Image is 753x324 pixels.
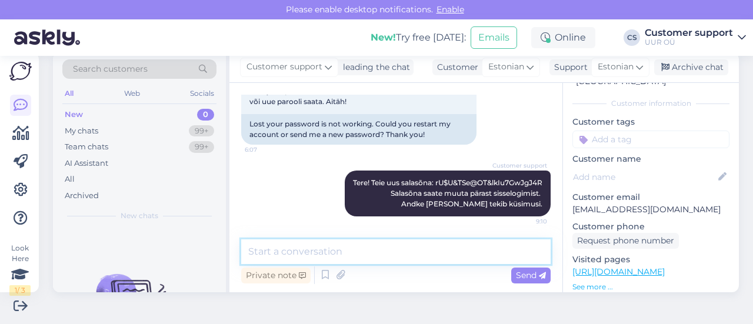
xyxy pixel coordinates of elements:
[65,109,83,121] div: New
[197,109,214,121] div: 0
[246,61,322,74] span: Customer support
[433,4,468,15] span: Enable
[241,268,311,283] div: Private note
[572,282,729,292] p: See more ...
[122,86,142,101] div: Web
[572,253,729,266] p: Visited pages
[371,31,466,45] div: Try free [DATE]:
[188,86,216,101] div: Socials
[573,171,716,183] input: Add name
[241,114,477,145] div: Lost your password is not working. Could you restart my account or send me a new password? Thank ...
[503,217,547,226] span: 9:10
[492,161,547,170] span: Customer support
[65,141,108,153] div: Team chats
[338,61,410,74] div: leading the chat
[572,153,729,165] p: Customer name
[598,61,634,74] span: Estonian
[572,191,729,203] p: Customer email
[624,29,640,46] div: CS
[121,211,158,221] span: New chats
[654,59,728,75] div: Archive chat
[73,63,148,75] span: Search customers
[645,38,733,47] div: UUR OÜ
[9,62,32,81] img: Askly Logo
[549,61,588,74] div: Support
[432,61,478,74] div: Customer
[9,285,31,296] div: 1 / 3
[62,86,76,101] div: All
[65,190,99,202] div: Archived
[645,28,746,47] a: Customer supportUUR OÜ
[531,27,595,48] div: Online
[572,203,729,216] p: [EMAIL_ADDRESS][DOMAIN_NAME]
[371,32,396,43] b: New!
[245,145,289,154] span: 6:07
[65,125,98,137] div: My chats
[572,233,679,249] div: Request phone number
[65,173,75,185] div: All
[572,266,665,277] a: [URL][DOMAIN_NAME]
[572,221,729,233] p: Customer phone
[65,158,108,169] div: AI Assistant
[189,141,214,153] div: 99+
[572,116,729,128] p: Customer tags
[572,98,729,109] div: Customer information
[572,131,729,148] input: Add a tag
[488,61,524,74] span: Estonian
[516,270,546,280] span: Send
[471,26,517,49] button: Emails
[9,243,31,296] div: Look Here
[189,125,214,137] div: 99+
[645,28,733,38] div: Customer support
[353,178,542,208] span: Tere! Teie uus salasõna: rU$U&TSe@OT&lkIu7GwJgJ4R Salasõna saate muuta pärast sisselogimist. Andk...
